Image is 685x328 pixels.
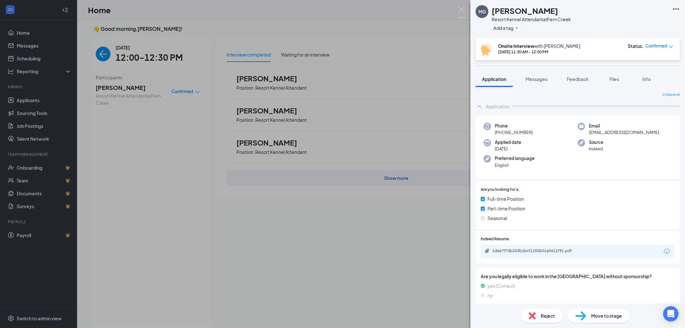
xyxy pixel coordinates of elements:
button: PlusAdd a tag [492,24,520,31]
div: Application [486,103,510,110]
span: Phone [495,123,533,129]
span: [EMAIL_ADDRESS][DOMAIN_NAME] [589,129,659,136]
div: Open Intercom Messenger [663,306,679,322]
span: Messages [526,76,548,82]
span: English [495,162,535,168]
svg: Ellipses [672,5,680,13]
span: Preferred language [495,155,535,162]
svg: Paperclip [485,248,490,253]
span: Move to stage [591,312,622,319]
h1: [PERSON_NAME] [492,5,558,16]
span: Application [482,76,506,82]
span: [DATE] [495,146,521,152]
span: Email [589,123,659,129]
div: [DATE] 11:30 AM - 12:00 PM [498,49,580,55]
div: MG [479,8,486,15]
span: [PHONE_NUMBER] [495,129,533,136]
a: Paperclip1de67f74b243b1bcf1200b01a5611f91.pdf [485,248,589,254]
span: Source [589,139,603,146]
span: Indeed Resume [481,236,509,242]
div: Status : [628,43,644,49]
span: Are you looking for a: [481,187,520,193]
span: Indeed [589,146,603,152]
div: with [PERSON_NAME] [498,43,580,49]
span: Applied date [495,139,521,146]
span: down [669,44,673,49]
span: yes (Correct) [487,282,515,289]
span: Are you legally eligible to work in the [GEOGRAPHIC_DATA] without sponsorship? [481,273,675,280]
div: Resort Kennel Attendant at Fern Creek [492,16,571,22]
span: Feedback [567,76,589,82]
span: Reject [541,312,555,319]
span: Seasonal [487,215,507,222]
svg: Download [663,248,671,255]
b: Onsite Interview [498,43,534,49]
span: Full-time Position [487,195,524,202]
span: Info [642,76,651,82]
span: Collapse all [662,92,680,97]
div: 1de67f74b243b1bcf1200b01a5611f91.pdf [492,248,582,253]
svg: Plus [515,26,519,30]
span: Confirmed [645,43,667,49]
span: no [487,292,493,299]
span: Files [610,76,619,82]
span: Part-time Position [487,205,525,212]
svg: ChevronUp [476,102,483,110]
